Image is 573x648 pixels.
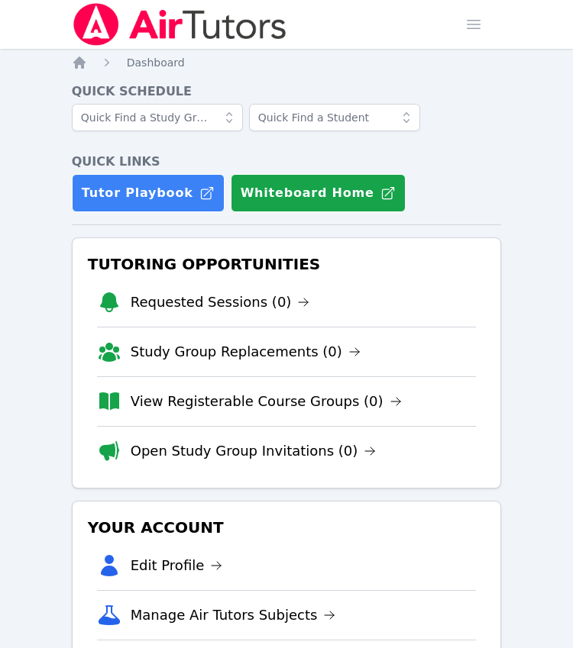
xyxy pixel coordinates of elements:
a: Manage Air Tutors Subjects [131,604,336,626]
a: Open Study Group Invitations (0) [131,440,377,462]
a: Study Group Replacements (0) [131,341,361,363]
a: Requested Sessions (0) [131,292,310,313]
h4: Quick Links [72,153,502,171]
input: Quick Find a Student [249,104,420,131]
nav: Breadcrumb [72,55,502,70]
button: Whiteboard Home [231,174,406,212]
img: Air Tutors [72,3,288,46]
a: Edit Profile [131,555,223,576]
span: Dashboard [127,56,185,69]
a: Dashboard [127,55,185,70]
h4: Quick Schedule [72,82,502,101]
a: Tutor Playbook [72,174,225,212]
input: Quick Find a Study Group [72,104,243,131]
a: View Registerable Course Groups (0) [131,391,402,412]
h3: Tutoring Opportunities [85,250,489,278]
h3: Your Account [85,514,489,541]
